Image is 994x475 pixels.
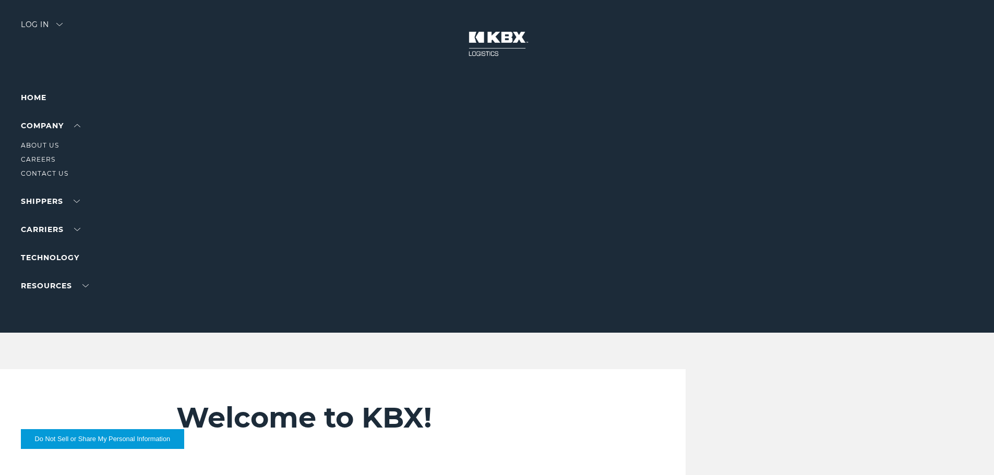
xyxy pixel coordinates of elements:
a: Careers [21,155,55,163]
a: Contact Us [21,169,68,177]
a: Home [21,93,46,102]
a: Company [21,121,80,130]
img: kbx logo [458,21,536,67]
a: Technology [21,253,79,262]
img: arrow [56,23,63,26]
a: SHIPPERS [21,197,80,206]
button: Do Not Sell or Share My Personal Information [21,429,184,449]
div: Log in [21,21,63,36]
a: About Us [21,141,59,149]
iframe: Chat Widget [942,425,994,475]
a: RESOURCES [21,281,89,290]
h2: Welcome to KBX! [176,400,624,435]
a: Carriers [21,225,80,234]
